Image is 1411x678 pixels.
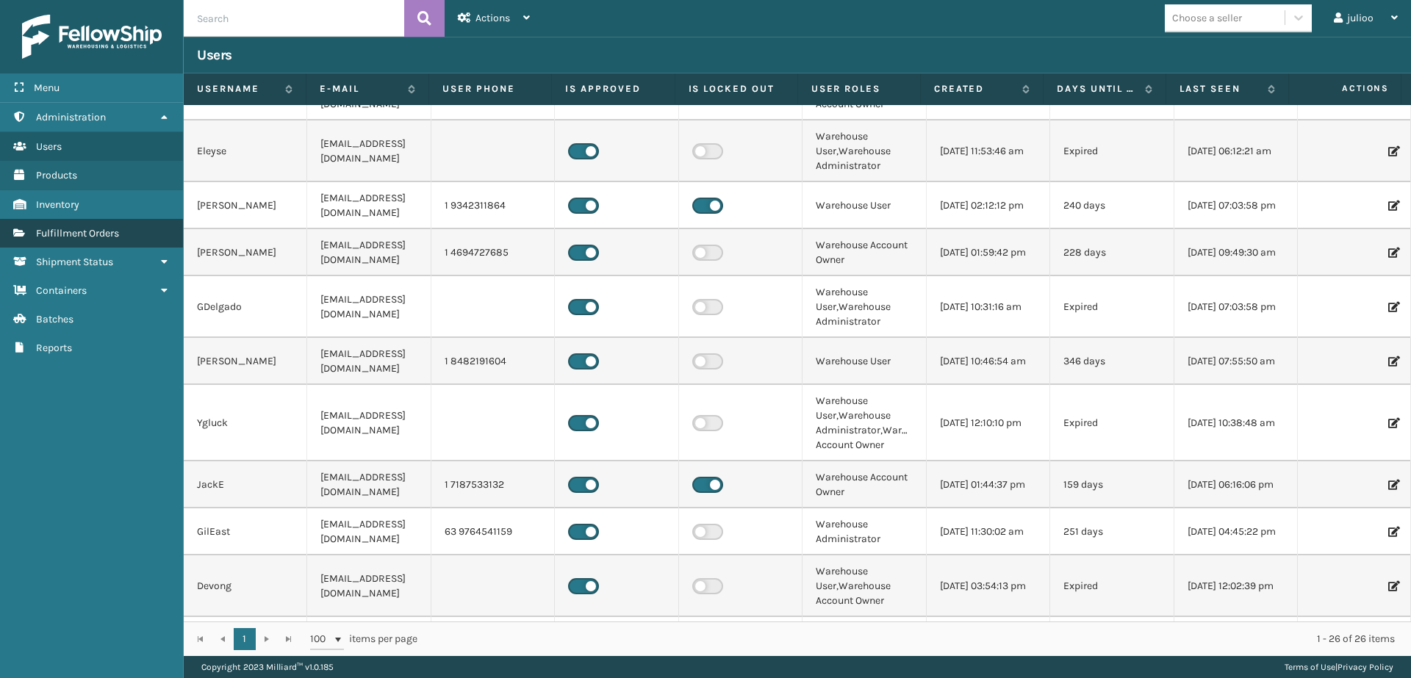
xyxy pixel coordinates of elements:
[1172,10,1242,26] div: Choose a seller
[803,338,926,385] td: Warehouse User
[184,120,307,182] td: Eleyse
[36,313,73,325] span: Batches
[1174,338,1298,385] td: [DATE] 07:55:50 am
[310,628,417,650] span: items per page
[36,256,113,268] span: Shipment Status
[307,182,431,229] td: [EMAIL_ADDRESS][DOMAIN_NAME]
[307,276,431,338] td: [EMAIL_ADDRESS][DOMAIN_NAME]
[1174,120,1298,182] td: [DATE] 06:12:21 am
[197,46,232,64] h3: Users
[184,461,307,508] td: JackE
[1050,276,1174,338] td: Expired
[36,169,77,181] span: Products
[1174,385,1298,461] td: [DATE] 10:38:48 am
[1388,480,1397,490] i: Edit
[1180,82,1260,95] label: Last Seen
[184,276,307,338] td: GDelgado
[927,508,1050,555] td: [DATE] 11:30:02 am
[1388,356,1397,367] i: Edit
[1050,120,1174,182] td: Expired
[1174,182,1298,229] td: [DATE] 07:03:58 pm
[803,461,926,508] td: Warehouse Account Owner
[431,182,555,229] td: 1 9342311864
[1388,527,1397,537] i: Edit
[803,555,926,617] td: Warehouse User,Warehouse Account Owner
[1174,555,1298,617] td: [DATE] 12:02:39 pm
[1050,338,1174,385] td: 346 days
[1174,461,1298,508] td: [DATE] 06:16:06 pm
[1050,182,1174,229] td: 240 days
[184,385,307,461] td: Ygluck
[184,508,307,555] td: GilEast
[803,120,926,182] td: Warehouse User,Warehouse Administrator
[803,182,926,229] td: Warehouse User
[431,229,555,276] td: 1 4694727685
[1285,662,1335,672] a: Terms of Use
[36,140,62,153] span: Users
[927,229,1050,276] td: [DATE] 01:59:42 pm
[442,82,538,95] label: User phone
[803,276,926,338] td: Warehouse User,Warehouse Administrator
[1388,248,1397,258] i: Edit
[1050,555,1174,617] td: Expired
[34,82,60,94] span: Menu
[1285,656,1393,678] div: |
[1338,662,1393,672] a: Privacy Policy
[1388,146,1397,156] i: Edit
[36,198,79,211] span: Inventory
[307,385,431,461] td: [EMAIL_ADDRESS][DOMAIN_NAME]
[803,385,926,461] td: Warehouse User,Warehouse Administrator,Warehouse Account Owner
[1050,229,1174,276] td: 228 days
[927,385,1050,461] td: [DATE] 12:10:10 pm
[927,461,1050,508] td: [DATE] 01:44:37 pm
[36,342,72,354] span: Reports
[1174,508,1298,555] td: [DATE] 04:45:22 pm
[803,508,926,555] td: Warehouse Administrator
[927,555,1050,617] td: [DATE] 03:54:13 pm
[184,229,307,276] td: [PERSON_NAME]
[811,82,907,95] label: User Roles
[307,338,431,385] td: [EMAIL_ADDRESS][DOMAIN_NAME]
[1388,201,1397,211] i: Edit
[689,82,784,95] label: Is Locked Out
[184,555,307,617] td: Devong
[927,338,1050,385] td: [DATE] 10:46:54 am
[310,632,332,646] span: 100
[934,82,1015,95] label: Created
[307,461,431,508] td: [EMAIL_ADDRESS][DOMAIN_NAME]
[927,276,1050,338] td: [DATE] 10:31:16 am
[565,82,661,95] label: Is Approved
[184,182,307,229] td: [PERSON_NAME]
[1388,302,1397,312] i: Edit
[36,111,106,123] span: Administration
[1050,508,1174,555] td: 251 days
[36,227,119,239] span: Fulfillment Orders
[1174,276,1298,338] td: [DATE] 07:03:58 pm
[184,338,307,385] td: [PERSON_NAME]
[927,182,1050,229] td: [DATE] 02:12:12 pm
[438,632,1395,646] div: 1 - 26 of 26 items
[307,555,431,617] td: [EMAIL_ADDRESS][DOMAIN_NAME]
[197,82,278,95] label: Username
[803,229,926,276] td: Warehouse Account Owner
[431,338,555,385] td: 1 8482191604
[475,12,510,24] span: Actions
[22,15,162,59] img: logo
[1057,82,1138,95] label: Days until password expires
[307,120,431,182] td: [EMAIL_ADDRESS][DOMAIN_NAME]
[320,82,401,95] label: E-mail
[431,461,555,508] td: 1 7187533132
[1050,385,1174,461] td: Expired
[307,229,431,276] td: [EMAIL_ADDRESS][DOMAIN_NAME]
[1388,418,1397,428] i: Edit
[1388,581,1397,591] i: Edit
[234,628,256,650] a: 1
[1293,76,1398,101] span: Actions
[927,120,1050,182] td: [DATE] 11:53:46 am
[1174,229,1298,276] td: [DATE] 09:49:30 am
[431,508,555,555] td: 63 9764541159
[1050,461,1174,508] td: 159 days
[201,656,334,678] p: Copyright 2023 Milliard™ v 1.0.185
[307,508,431,555] td: [EMAIL_ADDRESS][DOMAIN_NAME]
[36,284,87,297] span: Containers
